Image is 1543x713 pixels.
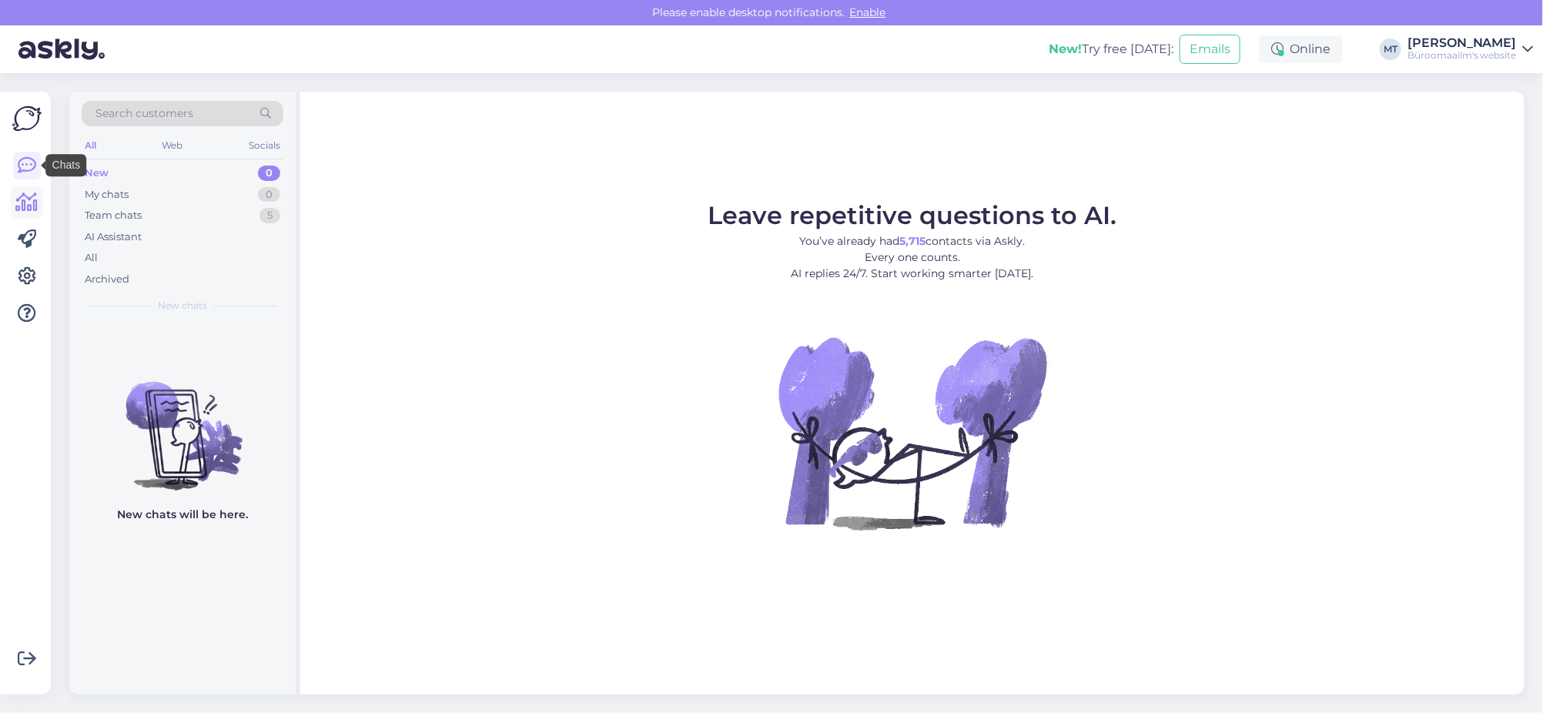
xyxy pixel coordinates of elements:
[69,354,296,493] img: No chats
[82,136,99,156] div: All
[12,104,42,133] img: Askly Logo
[95,105,193,122] span: Search customers
[1049,40,1173,59] div: Try free [DATE]:
[159,136,186,156] div: Web
[158,299,207,313] span: New chats
[774,294,1051,571] img: No Chat active
[1407,37,1517,49] div: [PERSON_NAME]
[1049,42,1082,56] b: New!
[46,154,87,176] div: Chats
[85,187,129,203] div: My chats
[117,507,248,523] p: New chats will be here.
[85,272,129,287] div: Archived
[259,208,280,223] div: 5
[1259,35,1343,63] div: Online
[1407,49,1517,62] div: Büroomaailm's website
[1380,38,1401,60] div: MT
[845,5,891,19] span: Enable
[246,136,283,156] div: Socials
[1180,35,1240,64] button: Emails
[1407,37,1534,62] a: [PERSON_NAME]Büroomaailm's website
[708,233,1117,282] p: You’ve already had contacts via Askly. Every one counts. AI replies 24/7. Start working smarter [...
[258,166,280,181] div: 0
[85,229,142,245] div: AI Assistant
[85,208,142,223] div: Team chats
[900,234,926,248] b: 5,715
[85,166,109,181] div: New
[85,250,98,266] div: All
[258,187,280,203] div: 0
[708,200,1117,230] span: Leave repetitive questions to AI.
